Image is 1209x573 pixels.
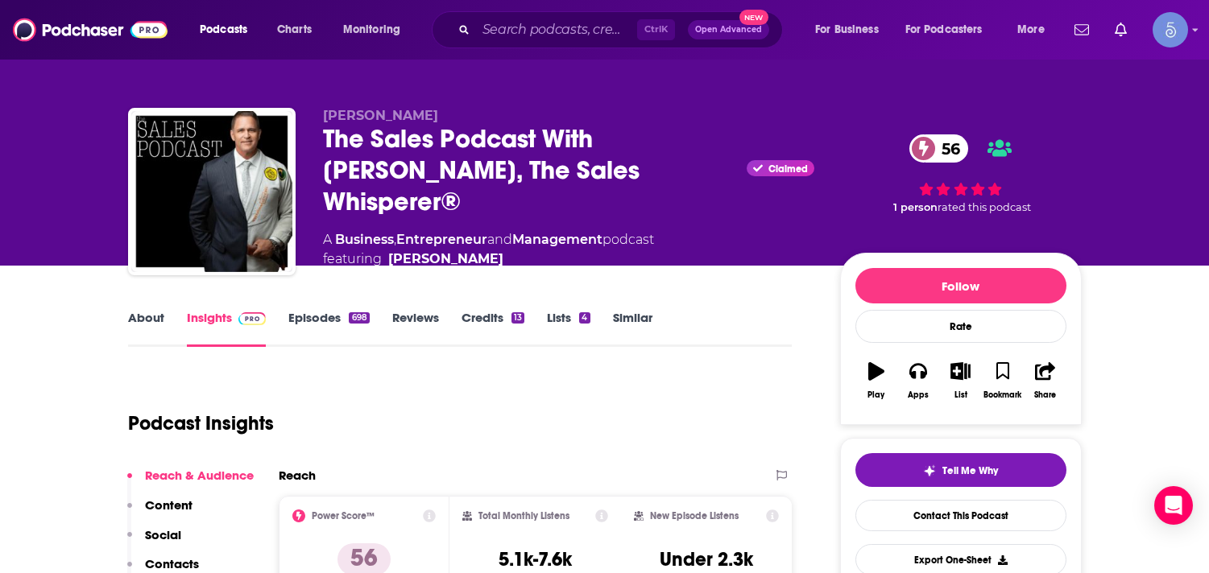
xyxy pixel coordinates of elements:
span: rated this podcast [938,201,1031,213]
h2: Total Monthly Listens [478,510,569,521]
span: Claimed [768,165,808,173]
h3: Under 2.3k [660,547,753,571]
p: Social [145,527,181,542]
a: 56 [909,134,968,163]
img: The Sales Podcast With Wes Schaeffer, The Sales Whisperer® [131,111,292,272]
span: Logged in as Spiral5-G1 [1153,12,1188,47]
span: Open Advanced [695,26,762,34]
p: Content [145,497,193,513]
a: Wes Schaeffer [388,249,503,269]
a: Reviews [392,310,439,347]
div: Search podcasts, credits, & more... [447,11,798,48]
a: Episodes698 [288,310,369,347]
button: Bookmark [982,352,1024,410]
span: More [1017,19,1045,41]
div: 56 1 personrated this podcast [840,108,1082,240]
span: New [739,10,768,25]
a: Charts [267,17,321,43]
button: open menu [895,17,1006,43]
span: and [487,232,512,247]
h2: New Episode Listens [650,510,739,521]
a: Show notifications dropdown [1068,16,1095,43]
a: Similar [613,310,652,347]
a: About [128,310,164,347]
div: Share [1034,390,1056,400]
span: 1 person [893,201,938,213]
div: 4 [579,312,590,324]
div: A podcast [323,230,654,269]
button: Reach & Audience [127,468,254,497]
button: open menu [332,17,421,43]
span: 56 [925,134,968,163]
a: InsightsPodchaser Pro [187,310,267,347]
span: [PERSON_NAME] [323,108,438,123]
div: Apps [908,390,929,400]
span: For Podcasters [905,19,983,41]
img: Podchaser Pro [238,312,267,325]
div: List [954,390,967,400]
span: Podcasts [200,19,247,41]
a: Show notifications dropdown [1108,16,1133,43]
a: Contact This Podcast [855,500,1066,531]
img: tell me why sparkle [923,464,936,477]
button: open menu [804,17,899,43]
a: Credits13 [462,310,524,347]
button: Content [127,497,193,527]
span: featuring [323,249,654,269]
p: Contacts [145,556,199,571]
div: 13 [511,312,524,324]
div: Rate [855,310,1066,343]
button: Apps [897,352,939,410]
a: Management [512,232,602,247]
h1: Podcast Insights [128,411,274,435]
span: Charts [277,19,312,41]
button: Play [855,352,897,410]
p: Reach & Audience [145,468,254,483]
span: Tell Me Why [942,464,998,477]
button: Follow [855,268,1066,303]
button: tell me why sparkleTell Me Why [855,453,1066,487]
button: Open AdvancedNew [688,20,769,39]
h2: Power Score™ [312,510,375,521]
h3: 5.1k-7.6k [499,547,572,571]
h2: Reach [279,468,316,483]
a: Business [335,232,394,247]
button: open menu [1006,17,1065,43]
button: Show profile menu [1153,12,1188,47]
input: Search podcasts, credits, & more... [476,17,637,43]
button: List [939,352,981,410]
span: For Business [815,19,879,41]
img: Podchaser - Follow, Share and Rate Podcasts [13,14,168,45]
span: Monitoring [343,19,400,41]
div: Bookmark [983,390,1021,400]
a: Entrepreneur [396,232,487,247]
a: Lists4 [547,310,590,347]
img: User Profile [1153,12,1188,47]
button: Share [1024,352,1066,410]
button: open menu [188,17,268,43]
span: Ctrl K [637,19,675,40]
div: Open Intercom Messenger [1154,486,1193,525]
span: , [394,232,396,247]
div: 698 [349,312,369,324]
div: Play [867,390,884,400]
button: Social [127,527,181,557]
